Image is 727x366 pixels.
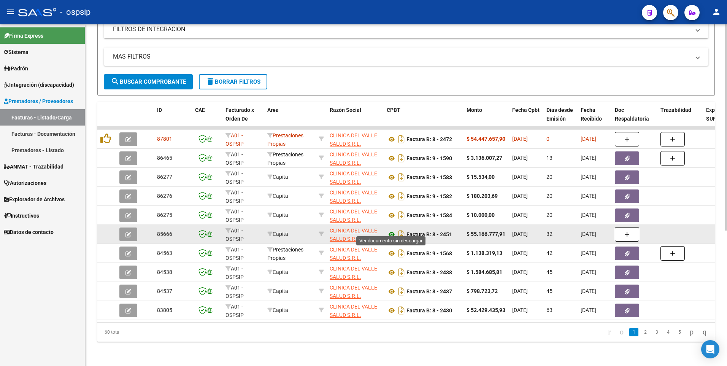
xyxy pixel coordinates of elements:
strong: $ 55.166.777,91 [467,231,505,237]
span: 20 [546,174,552,180]
strong: $ 1.138.319,13 [467,250,502,256]
mat-expansion-panel-header: FILTROS DE INTEGRACION [104,20,708,38]
span: Explorador de Archivos [4,195,65,204]
strong: $ 54.447.657,90 [467,136,505,142]
strong: $ 15.534,00 [467,174,495,180]
span: Capita [267,288,288,294]
span: Area [267,107,279,113]
strong: $ 180.203,69 [467,193,498,199]
div: 33710210549 [330,207,381,223]
div: 33710210549 [330,302,381,318]
span: CPBT [387,107,400,113]
button: Borrar Filtros [199,74,267,89]
a: go to previous page [616,328,627,336]
a: go to last page [699,328,710,336]
mat-icon: search [111,77,120,86]
div: Open Intercom Messenger [701,340,719,358]
span: [DATE] [581,174,596,180]
span: A01 - OSPSIP [225,228,244,242]
i: Descargar documento [397,190,406,202]
datatable-header-cell: Trazabilidad [657,102,703,135]
span: CLINICA DEL VALLE SALUD S.R.L. [330,151,377,166]
span: [DATE] [512,155,528,161]
i: Descargar documento [397,152,406,164]
span: A01 - OSPSIP [225,304,244,318]
datatable-header-cell: Razón Social [327,102,384,135]
strong: Factura B: 9 - 1583 [406,174,452,180]
a: 5 [675,328,684,336]
span: - ospsip [60,4,90,21]
span: A01 - OSPSIP [225,208,244,223]
span: CLINICA DEL VALLE SALUD S.R.L. [330,285,377,299]
mat-icon: menu [6,7,15,16]
span: 84563 [157,250,172,256]
span: [DATE] [581,193,596,199]
datatable-header-cell: Facturado x Orden De [222,102,264,135]
i: Descargar documento [397,209,406,221]
span: Buscar Comprobante [111,78,186,85]
a: go to first page [605,328,614,336]
span: Días desde Emisión [546,107,573,122]
span: [DATE] [581,288,596,294]
span: [DATE] [512,136,528,142]
strong: Factura B: 9 - 1582 [406,193,452,199]
span: Integración (discapacidad) [4,81,74,89]
span: [DATE] [581,212,596,218]
span: ID [157,107,162,113]
span: Capita [267,212,288,218]
div: 33710210549 [330,264,381,280]
span: [DATE] [512,212,528,218]
datatable-header-cell: Días desde Emisión [543,102,578,135]
span: [DATE] [581,231,596,237]
span: [DATE] [512,193,528,199]
span: CLINICA DEL VALLE SALUD S.R.L. [330,208,377,223]
mat-icon: delete [206,77,215,86]
datatable-header-cell: CAE [192,102,222,135]
span: Capita [267,269,288,275]
span: Facturado x Orden De [225,107,254,122]
datatable-header-cell: CPBT [384,102,464,135]
span: CLINICA DEL VALLE SALUD S.R.L. [330,132,377,147]
span: A01 - OSPSIP [225,151,244,166]
span: 20 [546,193,552,199]
span: CLINICA DEL VALLE SALUD S.R.L. [330,247,377,261]
div: 33710210549 [330,226,381,242]
i: Descargar documento [397,266,406,278]
div: 33710210549 [330,131,381,147]
strong: Factura B: 9 - 1590 [406,155,452,161]
a: 4 [664,328,673,336]
a: 1 [629,328,638,336]
span: CLINICA DEL VALLE SALUD S.R.L. [330,266,377,280]
span: 86465 [157,155,172,161]
span: 83805 [157,307,172,313]
span: Autorizaciones [4,179,46,187]
i: Descargar documento [397,304,406,317]
div: 33710210549 [330,169,381,185]
mat-expansion-panel-header: MAS FILTROS [104,48,708,66]
span: [DATE] [512,307,528,313]
span: Instructivos [4,212,39,220]
i: Descargar documento [397,247,406,259]
span: Razón Social [330,107,361,113]
span: 45 [546,269,552,275]
strong: Factura B: 8 - 2437 [406,288,452,294]
span: Prestaciones Propias [267,151,303,166]
span: Monto [467,107,482,113]
strong: Factura B: 8 - 2438 [406,269,452,275]
strong: Factura B: 9 - 1568 [406,250,452,256]
i: Descargar documento [397,133,406,145]
li: page 4 [662,326,674,339]
span: CAE [195,107,205,113]
div: 33710210549 [330,283,381,299]
span: 86275 [157,212,172,218]
span: Prestaciones Propias [267,247,303,261]
span: 13 [546,155,552,161]
div: 33710210549 [330,150,381,166]
strong: $ 798.723,72 [467,288,498,294]
strong: $ 1.584.685,81 [467,269,502,275]
span: [DATE] [512,250,528,256]
span: Datos de contacto [4,228,54,236]
span: [DATE] [581,155,596,161]
strong: Factura B: 8 - 2430 [406,307,452,313]
span: Sistema [4,48,29,56]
